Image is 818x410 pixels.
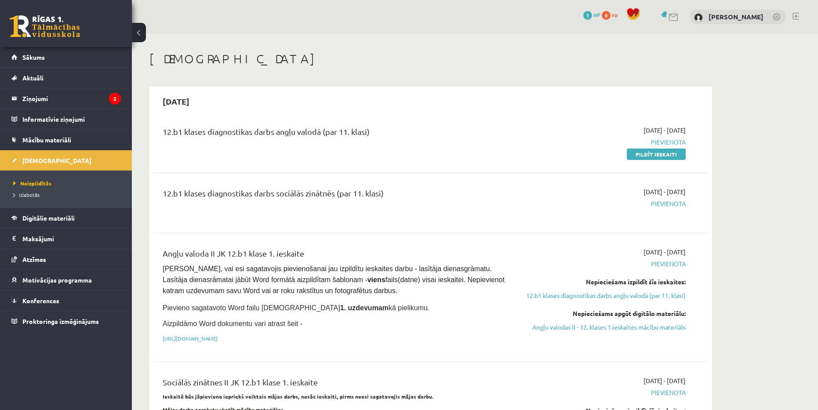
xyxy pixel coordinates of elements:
a: 0 xp [602,11,622,18]
strong: viens [367,276,385,283]
a: Rīgas 1. Tālmācības vidusskola [10,15,80,37]
h1: [DEMOGRAPHIC_DATA] [149,51,712,66]
a: Konferences [11,290,121,311]
a: Angļu valodas II - 12. klases 1.ieskaites mācību materiāls [520,323,686,332]
a: Proktoringa izmēģinājums [11,311,121,331]
span: Proktoringa izmēģinājums [22,317,99,325]
div: Nepieciešams izpildīt šīs ieskaites: [520,277,686,287]
div: Nepieciešams apgūt digitālo materiālu: [520,309,686,318]
a: [URL][DOMAIN_NAME] [163,335,218,342]
img: Ralfs Cipulis [694,13,703,22]
a: [DEMOGRAPHIC_DATA] [11,150,121,171]
a: Maksājumi [11,229,121,249]
legend: Informatīvie ziņojumi [22,109,121,129]
div: 12.b1 klases diagnostikas darbs angļu valodā (par 11. klasi) [163,126,507,142]
span: Mācību materiāli [22,136,71,144]
span: Izlabotās [13,191,40,198]
span: [DATE] - [DATE] [643,126,686,135]
span: Pievienota [520,388,686,397]
a: Sākums [11,47,121,67]
span: Atzīmes [22,255,46,263]
h2: [DATE] [154,91,198,112]
span: Pievienota [520,259,686,268]
span: Digitālie materiāli [22,214,75,222]
a: Neizpildītās [13,179,123,187]
span: Pievienota [520,138,686,147]
a: Izlabotās [13,191,123,199]
span: 1 [583,11,592,20]
span: [DATE] - [DATE] [643,247,686,257]
span: xp [612,11,618,18]
a: Digitālie materiāli [11,208,121,228]
span: [PERSON_NAME], vai esi sagatavojis pievienošanai jau izpildītu ieskaites darbu - lasītāja dienasg... [163,265,506,294]
a: Pildīt ieskaiti [627,149,686,160]
span: Motivācijas programma [22,276,92,284]
div: Sociālās zinātnes II JK 12.b1 klase 1. ieskaite [163,376,507,392]
a: Atzīmes [11,249,121,269]
legend: Maksājumi [22,229,121,249]
legend: Ziņojumi [22,88,121,109]
span: Pievieno sagatavoto Word failu [DEMOGRAPHIC_DATA] kā pielikumu. [163,304,429,312]
a: [PERSON_NAME] [709,12,763,21]
span: Neizpildītās [13,180,51,187]
a: Aktuāli [11,68,121,88]
a: Ziņojumi2 [11,88,121,109]
div: Angļu valoda II JK 12.b1 klase 1. ieskaite [163,247,507,264]
span: Aktuāli [22,74,44,82]
span: Aizpildāmo Word dokumentu vari atrast šeit - [163,320,302,327]
strong: Ieskaitē būs jāpievieno iepriekš veiktais mājas darbs, nesāc ieskaiti, pirms neesi sagatavojis mā... [163,393,434,400]
strong: 1. uzdevumam [340,304,389,312]
span: 0 [602,11,611,20]
a: Informatīvie ziņojumi [11,109,121,129]
span: Sākums [22,53,45,61]
div: 12.b1 klases diagnostikas darbs sociālās zinātnēs (par 11. klasi) [163,187,507,203]
a: 1 mP [583,11,600,18]
span: mP [593,11,600,18]
span: Konferences [22,297,59,305]
span: [DATE] - [DATE] [643,187,686,196]
a: Mācību materiāli [11,130,121,150]
span: Pievienota [520,199,686,208]
a: 12.b1 klases diagnostikas darbs angļu valodā (par 11. klasi) [520,291,686,300]
span: [DEMOGRAPHIC_DATA] [22,156,91,164]
a: Motivācijas programma [11,270,121,290]
i: 2 [109,93,121,105]
span: [DATE] - [DATE] [643,376,686,385]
